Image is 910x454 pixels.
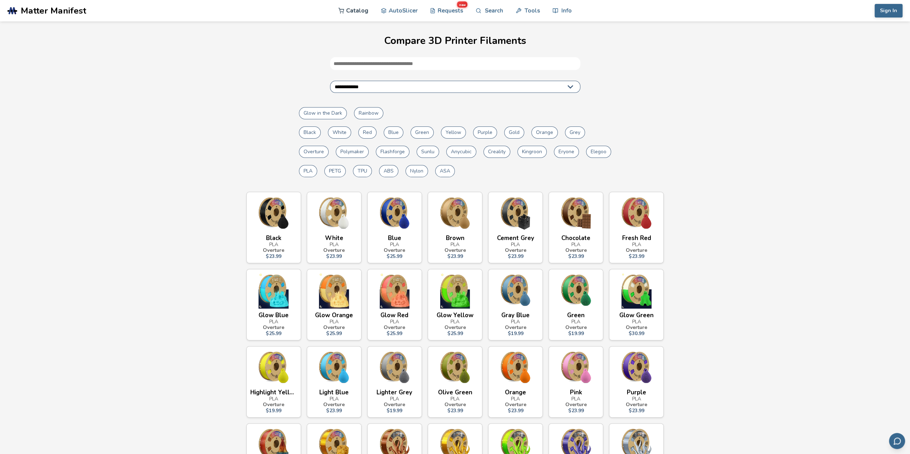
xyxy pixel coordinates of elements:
[384,247,405,254] strong: Overture
[387,253,402,260] strong: $ 25.99
[7,35,903,46] h1: Compare 3D Printer Filaments
[371,319,418,325] div: PLA
[552,273,599,309] img: PLA - Green
[613,319,660,325] div: PLA
[549,346,603,418] a: PinkPLAOverture$23.99
[552,312,599,319] div: Green
[552,350,599,386] img: PLA - Pink
[324,165,346,177] button: PETG
[889,433,905,449] button: Send feedback via email
[447,330,463,337] strong: $ 25.99
[266,330,281,337] strong: $ 25.99
[250,350,297,386] img: PLA - Highlight Yellow
[250,389,297,396] div: Highlight Yellow
[613,389,660,396] div: Purple
[568,253,584,260] strong: $ 23.99
[371,312,418,319] div: Glow Red
[613,196,660,231] img: PLA - Fresh Red
[250,242,297,248] div: PLA
[492,350,539,386] img: PLA - Orange
[492,319,539,325] div: PLA
[367,346,422,418] a: Lighter GreyPLAOverture$19.99
[505,324,526,331] strong: Overture
[488,269,543,340] a: Gray BluePLAOverture$19.99
[613,273,660,309] img: PLA - Glow Green
[311,319,358,325] div: PLA
[552,242,599,248] div: PLA
[565,126,585,139] button: Grey
[432,396,478,402] div: PLA
[307,269,361,340] a: Glow OrangePLAOverture$25.99
[444,401,466,408] strong: Overture
[246,346,301,418] a: Highlight YellowPLAOverture$19.99
[21,6,86,16] span: Matter Manifest
[246,269,301,340] a: Glow BluePLAOverture$25.99
[323,401,345,408] strong: Overture
[432,235,478,241] div: Brown
[405,165,428,177] button: Nylon
[323,324,345,331] strong: Overture
[609,269,664,340] a: Glow GreenPLAOverture$30.99
[473,126,497,139] button: Purple
[299,165,317,177] button: PLA
[441,126,466,139] button: Yellow
[371,273,418,309] img: PLA - Glow Red
[311,389,358,396] div: Light Blue
[263,401,284,408] strong: Overture
[384,401,405,408] strong: Overture
[410,126,434,139] button: Green
[552,235,599,241] div: Chocolate
[266,253,281,260] strong: $ 23.99
[371,350,418,386] img: PLA - Lighter Grey
[311,350,358,386] img: PLA - Light Blue
[353,165,372,177] button: TPU
[311,312,358,319] div: Glow Orange
[371,396,418,402] div: PLA
[629,253,644,260] strong: $ 23.99
[250,319,297,325] div: PLA
[549,269,603,340] a: GreenPLAOverture$19.99
[568,407,584,414] strong: $ 23.99
[371,242,418,248] div: PLA
[428,192,482,263] a: BrownPLAOverture$23.99
[326,330,342,337] strong: $ 25.99
[565,401,587,408] strong: Overture
[246,192,301,263] a: BlackPLAOverture$23.99
[492,312,539,319] div: Gray Blue
[492,396,539,402] div: PLA
[488,346,543,418] a: OrangePLAOverture$23.99
[311,396,358,402] div: PLA
[358,126,377,139] button: Red
[531,126,558,139] button: Orange
[387,330,402,337] strong: $ 25.99
[336,146,369,158] button: Polymaker
[299,107,347,119] button: Glow in the Dark
[446,146,476,158] button: Anycubic
[626,401,647,408] strong: Overture
[299,126,321,139] button: Black
[326,253,342,260] strong: $ 23.99
[552,396,599,402] div: PLA
[586,146,611,158] button: Elegoo
[609,346,664,418] a: PurplePLAOverture$23.99
[565,324,587,331] strong: Overture
[565,247,587,254] strong: Overture
[428,269,482,340] a: Glow YellowPLAOverture$25.99
[371,389,418,396] div: Lighter Grey
[505,401,526,408] strong: Overture
[307,346,361,418] a: Light BluePLAOverture$23.99
[552,319,599,325] div: PLA
[432,319,478,325] div: PLA
[613,350,660,386] img: PLA - Purple
[613,396,660,402] div: PLA
[432,196,478,231] img: PLA - Brown
[508,330,523,337] strong: $ 19.99
[299,146,329,158] button: Overture
[250,312,297,319] div: Glow Blue
[552,389,599,396] div: Pink
[376,146,409,158] button: Flashforge
[508,253,523,260] strong: $ 23.99
[379,165,398,177] button: ABS
[483,146,510,158] button: Creality
[250,196,297,231] img: PLA - Black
